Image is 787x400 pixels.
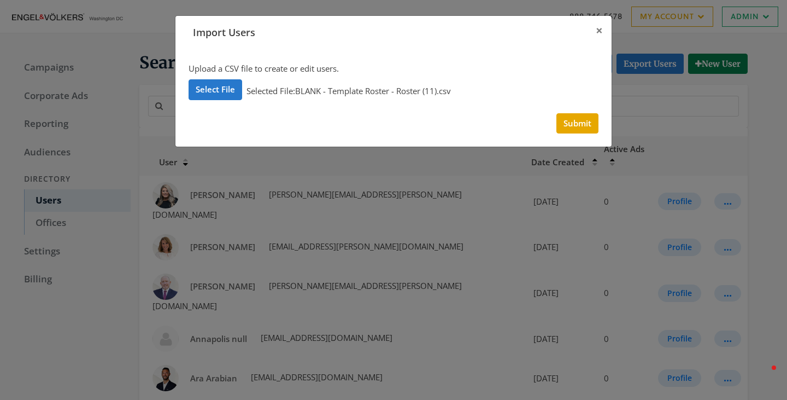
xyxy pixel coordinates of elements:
[750,363,776,389] iframe: Intercom live chat
[246,85,451,96] span: Selected file
[587,16,612,46] button: Close
[189,79,242,100] label: Select File
[596,22,603,39] span: ×
[556,113,598,134] button: Submit
[184,17,255,39] span: Import Users
[189,62,598,105] div: Upload a CSV file to create or edit users.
